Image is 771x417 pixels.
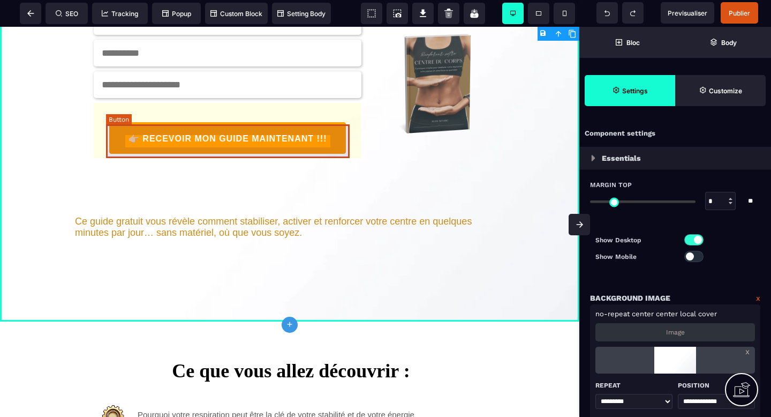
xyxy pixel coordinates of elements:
[585,75,675,106] span: Settings
[210,10,262,18] span: Custom Block
[721,39,737,47] strong: Body
[138,375,414,411] text: Pourquoi votre respiration peut être la clé de votre stabilité et de votre énergie
[666,329,685,336] p: Image
[387,3,408,24] span: Screenshot
[361,3,382,24] span: View components
[698,310,717,318] span: cover
[709,87,742,95] strong: Customize
[591,155,595,161] img: loading
[661,2,714,24] span: Preview
[622,87,648,95] strong: Settings
[102,10,138,18] span: Tracking
[745,347,750,356] a: x
[675,27,771,58] span: Open Layer Manager
[595,251,675,262] p: Show Mobile
[643,347,707,374] img: loading
[678,379,755,392] p: Position
[680,310,696,318] span: local
[602,152,641,165] p: Essentials
[595,379,672,392] p: Repeat
[590,292,670,304] p: Background Image
[99,375,127,403] img: bd2dbc017025885eb26d68fd8e748303_1F572D9D-6342-4DA2-91B5-4F1FFF7393A9_copie.PNG
[579,27,675,58] span: Open Blocks
[162,10,191,18] span: Popup
[675,75,766,106] span: Open Style Manager
[668,9,707,17] span: Previsualiser
[626,39,640,47] strong: Bloc
[595,235,675,245] p: Show Desktop
[88,316,494,362] text: Ce que vous allez découvrir :
[109,95,347,128] button: 👉🏼 RECEVOIR MON GUIDE MAINTENANT !!!
[590,181,632,189] span: Margin Top
[632,310,678,318] span: center center
[756,292,760,304] a: x
[579,123,771,144] div: Component settings
[277,10,326,18] span: Setting Body
[595,310,630,318] span: no-repeat
[729,9,750,17] span: Publier
[56,10,78,18] span: SEO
